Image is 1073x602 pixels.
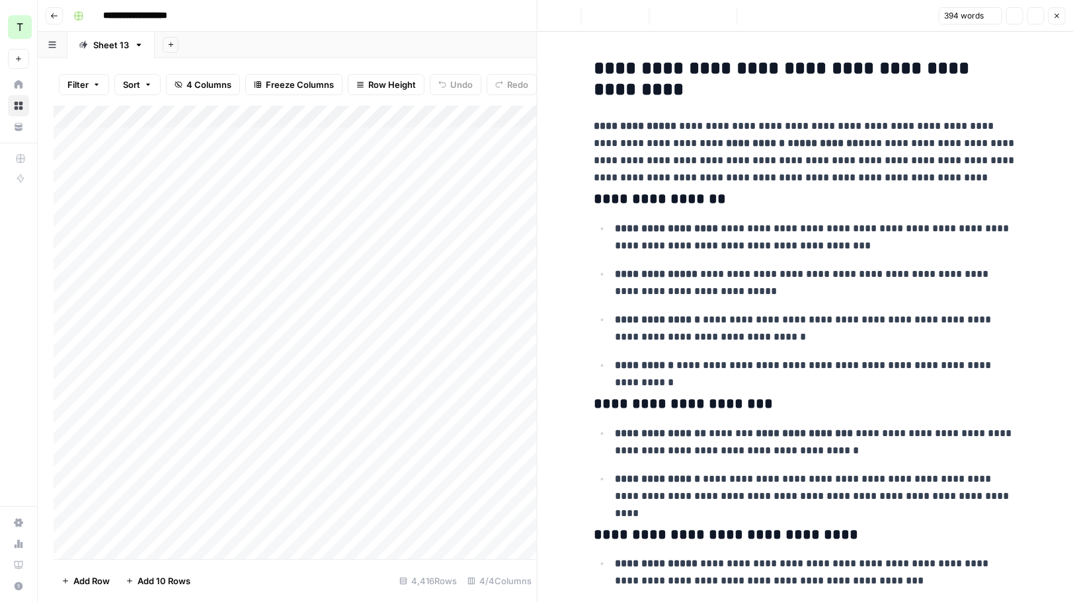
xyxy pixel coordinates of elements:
a: Sheet 13 [67,32,155,58]
div: 4/4 Columns [462,570,537,591]
div: Sheet 13 [93,38,129,52]
button: Help + Support [8,576,29,597]
a: Usage [8,533,29,554]
button: Add Row [54,570,118,591]
span: 4 Columns [186,78,231,91]
span: 394 words [944,10,984,22]
span: Freeze Columns [266,78,334,91]
span: Row Height [368,78,416,91]
button: 394 words [938,7,1002,24]
button: Row Height [348,74,424,95]
a: Browse [8,95,29,116]
button: Sort [114,74,161,95]
button: Redo [487,74,537,95]
a: Home [8,74,29,95]
a: Your Data [8,116,29,137]
span: Undo [450,78,473,91]
span: T [17,19,23,35]
div: 4,416 Rows [394,570,462,591]
button: Filter [59,74,109,95]
button: Add 10 Rows [118,570,198,591]
span: Redo [507,78,528,91]
a: Settings [8,512,29,533]
span: Add Row [73,574,110,587]
button: Freeze Columns [245,74,342,95]
a: Learning Hub [8,554,29,576]
span: Add 10 Rows [138,574,190,587]
span: Filter [67,78,89,91]
button: Undo [430,74,481,95]
span: Sort [123,78,140,91]
button: 4 Columns [166,74,240,95]
button: Workspace: TY SEO Team [8,11,29,44]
